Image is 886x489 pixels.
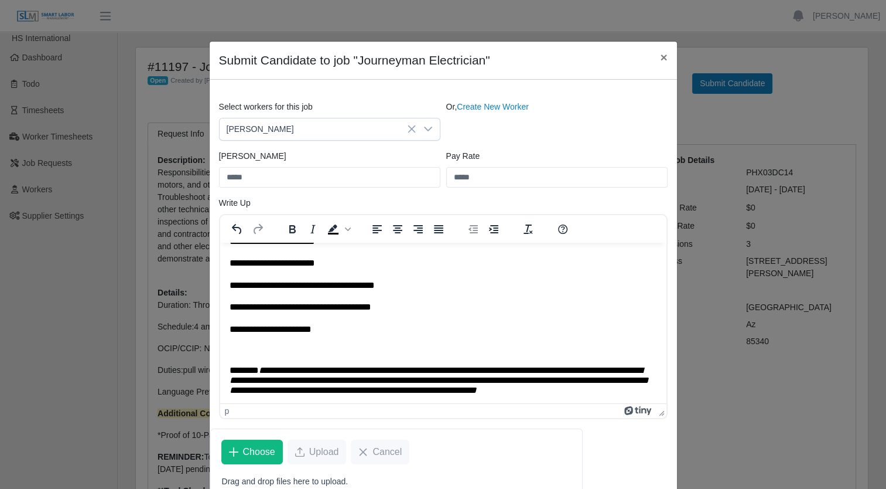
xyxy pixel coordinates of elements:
button: Increase indent [484,221,504,237]
button: Redo [248,221,268,237]
button: Upload [288,440,347,464]
button: Choose [221,440,283,464]
button: Close [651,42,676,73]
span: Edgar Palafox [220,118,416,140]
div: Or, [443,101,671,141]
label: Write Up [219,197,251,209]
button: Clear formatting [518,221,538,237]
span: Upload [309,445,339,459]
a: Powered by Tiny [624,406,654,416]
button: Align right [408,221,428,237]
p: Drag and drop files here to upload. [222,476,572,488]
button: Cancel [351,440,409,464]
span: Choose [243,445,275,459]
label: [PERSON_NAME] [219,150,286,162]
iframe: Rich Text Area [220,243,666,403]
button: Align left [367,221,387,237]
h4: Submit Candidate to job "Journeyman Electrician" [219,51,490,70]
button: Help [553,221,573,237]
label: Select workers for this job [219,101,313,113]
button: Undo [227,221,247,237]
button: Justify [429,221,449,237]
div: Press the Up and Down arrow keys to resize the editor. [654,404,666,418]
label: Pay Rate [446,150,480,162]
span: Cancel [372,445,402,459]
span: × [660,50,667,64]
a: Create New Worker [457,102,529,111]
button: Bold [282,221,302,237]
div: p [225,406,230,416]
button: Italic [303,221,323,237]
button: Align center [388,221,408,237]
button: Decrease indent [463,221,483,237]
div: Background color Black [323,221,353,237]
